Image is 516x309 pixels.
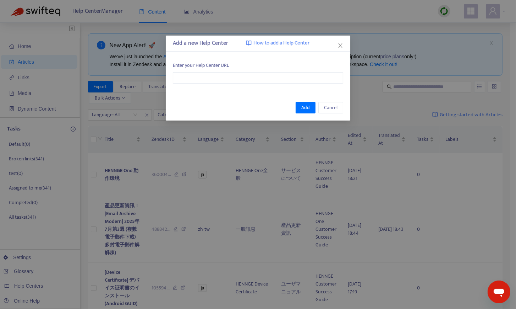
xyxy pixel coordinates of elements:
iframe: メッセージングウィンドウを開くボタン [488,281,510,303]
span: Add [301,104,310,112]
span: close [337,43,343,48]
span: Cancel [324,104,337,112]
span: How to add a Help Center [253,39,310,47]
span: Enter your Help Center URL [173,62,343,69]
button: Close [336,42,344,49]
a: How to add a Help Center [246,39,310,47]
button: Add [296,102,315,113]
img: image-link [246,40,252,46]
button: Cancel [318,102,343,113]
div: Add a new Help Center [173,39,343,48]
